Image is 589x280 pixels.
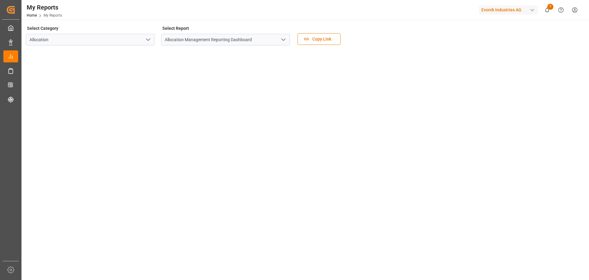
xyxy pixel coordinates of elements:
button: show 7 new notifications [540,3,554,17]
div: My Reports [27,3,62,12]
label: Select Report [161,24,190,33]
a: Home [27,13,37,18]
button: Help Center [554,3,568,17]
button: open menu [143,35,152,45]
button: Copy Link [298,33,341,45]
label: Select Category [26,24,59,33]
div: Evonik Industries AG [479,6,538,14]
button: Evonik Industries AG [479,4,540,16]
span: Copy Link [309,36,334,42]
input: Type to search/select [161,34,290,45]
input: Type to search/select [26,34,155,45]
span: 7 [547,4,553,10]
button: open menu [279,35,288,45]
